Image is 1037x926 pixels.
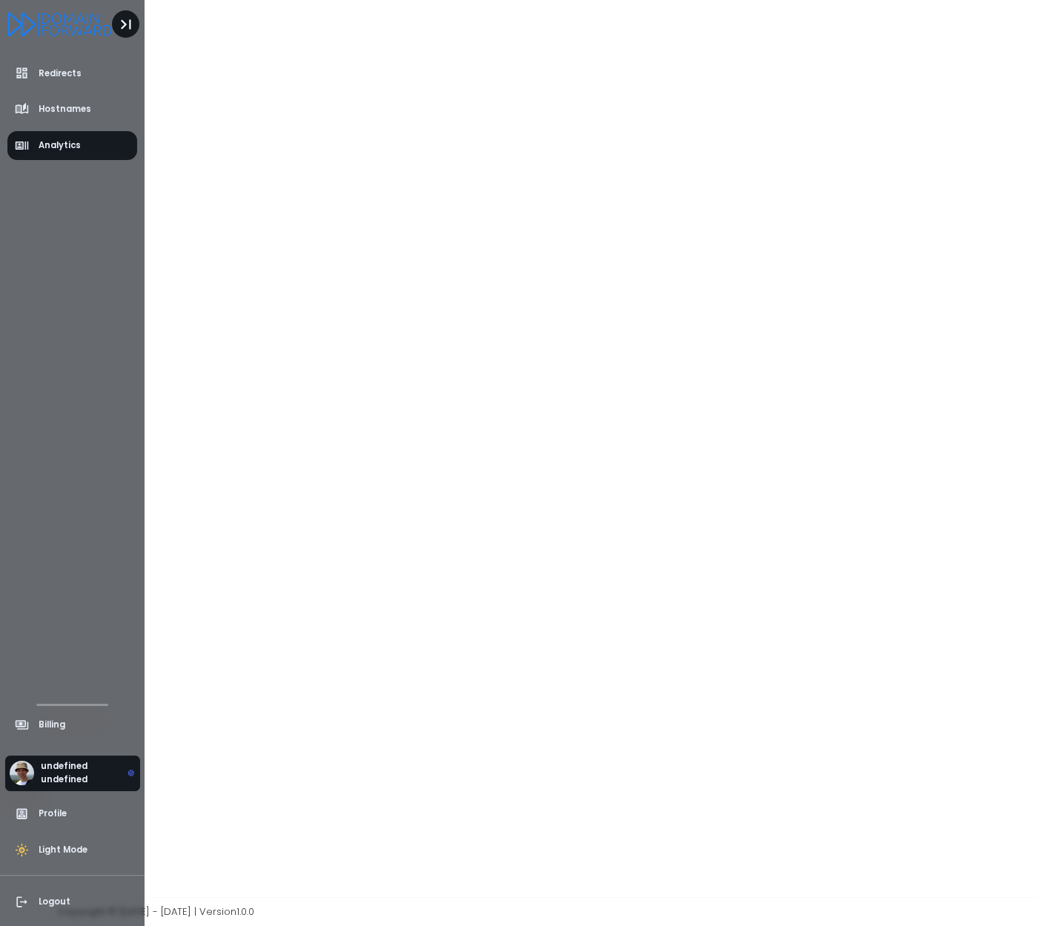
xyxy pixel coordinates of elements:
[7,59,138,88] a: Redirects
[39,844,87,856] span: Light Mode
[39,719,65,731] span: Billing
[7,95,138,124] a: Hostnames
[39,139,81,152] span: Analytics
[39,807,67,820] span: Profile
[7,131,138,160] a: Analytics
[10,761,34,785] img: Avatar
[7,13,112,33] a: Logo
[112,10,140,39] button: Toggle Aside
[58,905,254,919] span: Copyright © [DATE] - [DATE] | Version 1.0.0
[7,710,138,739] a: Billing
[39,67,82,80] span: Redirects
[39,103,91,116] span: Hostnames
[41,760,135,786] div: undefined undefined
[39,896,70,908] span: Logout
